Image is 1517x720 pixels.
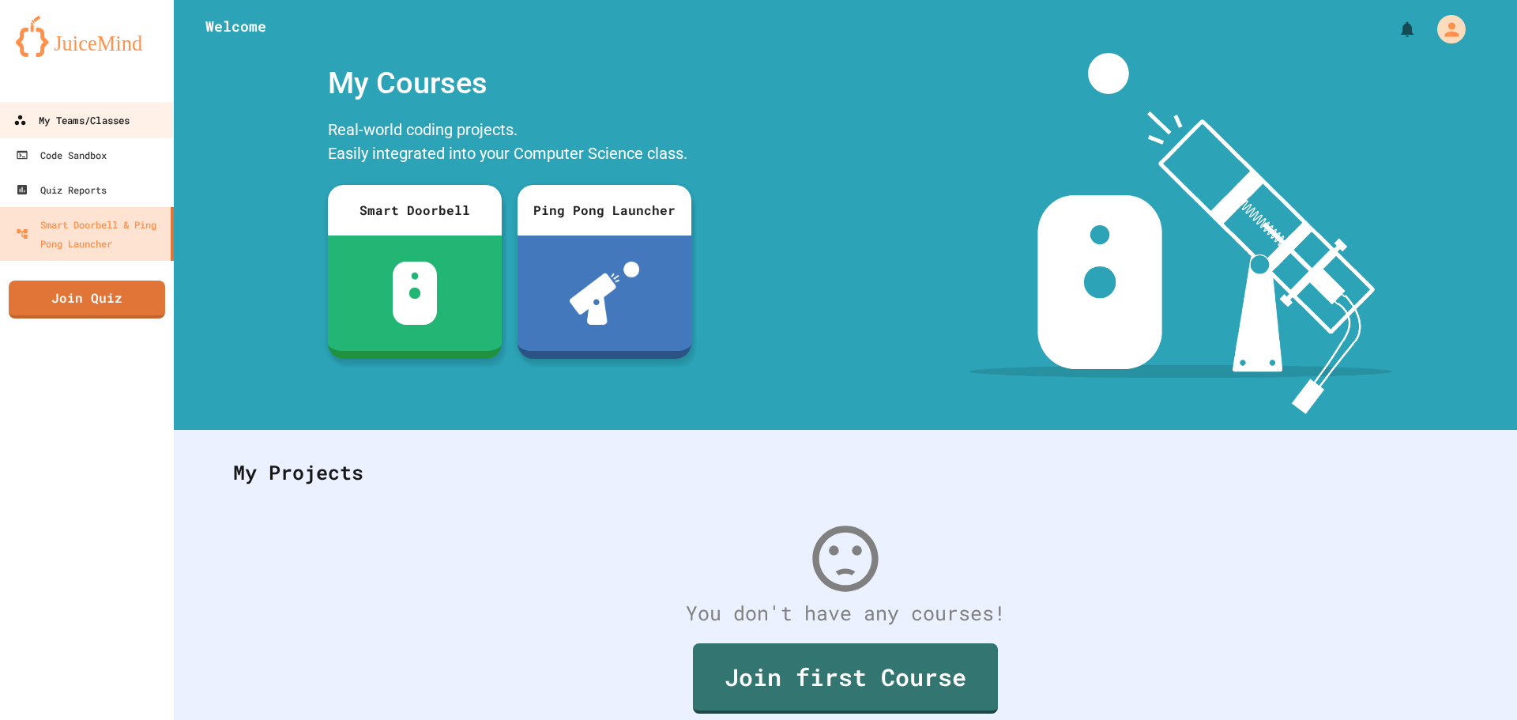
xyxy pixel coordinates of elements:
div: My Courses [320,53,699,114]
img: banner-image-my-projects.png [969,53,1393,414]
div: My Notifications [1368,16,1421,43]
img: logo-orange.svg [16,16,158,57]
div: Smart Doorbell & Ping Pong Launcher [16,215,164,253]
div: Code Sandbox [16,145,107,164]
img: ppl-with-ball.png [570,262,640,325]
div: You don't have any courses! [217,598,1474,628]
img: sdb-white.svg [393,262,438,325]
div: My Teams/Classes [13,111,130,130]
a: Join first Course [693,643,998,714]
div: My Projects [217,442,1474,503]
div: Smart Doorbell [328,185,502,236]
div: Real-world coding projects. Easily integrated into your Computer Science class. [320,114,699,173]
div: My Account [1421,11,1470,47]
div: Ping Pong Launcher [518,185,691,236]
a: Join Quiz [9,281,165,319]
div: Quiz Reports [16,180,107,199]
